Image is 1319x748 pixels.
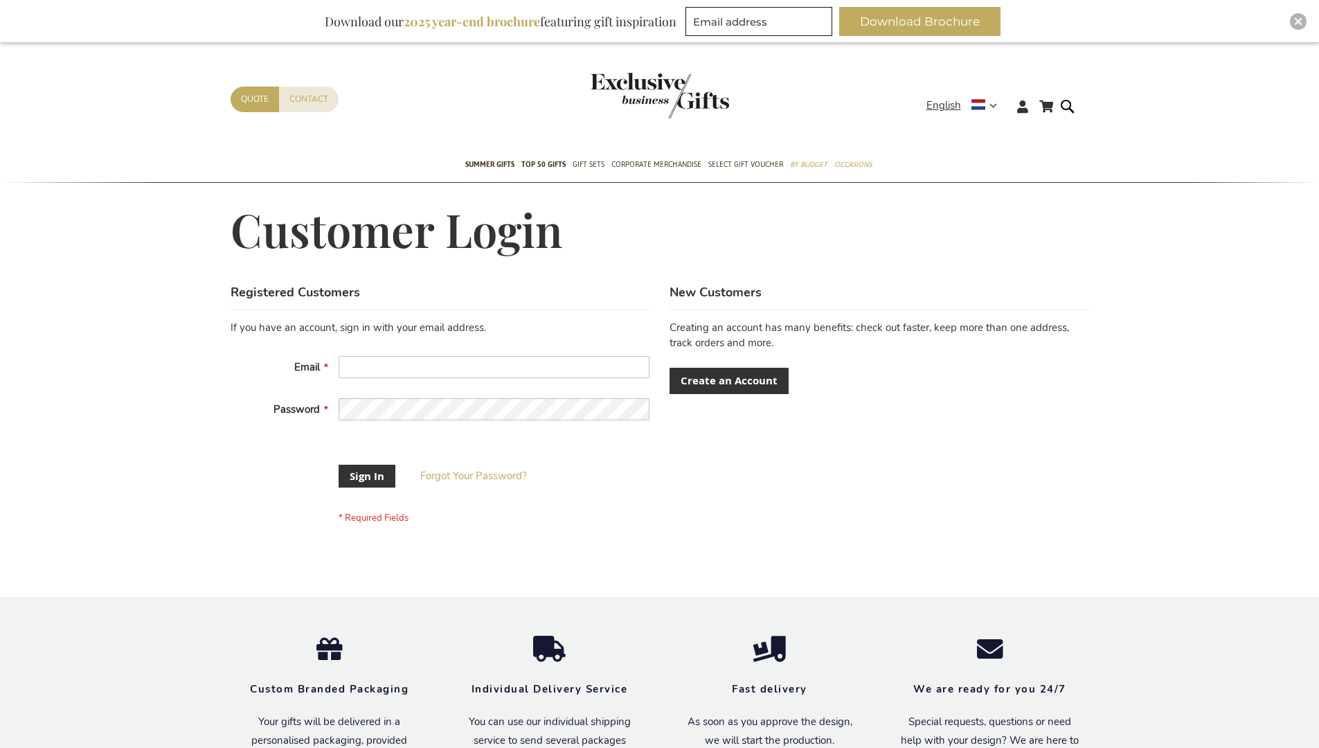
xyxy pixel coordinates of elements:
[685,7,832,36] input: Email address
[926,98,961,114] span: English
[318,7,683,36] div: Download our featuring gift inspiration
[231,87,279,112] a: Quote
[465,157,514,172] span: Summer Gifts
[231,321,649,335] div: If you have an account, sign in with your email address.
[611,148,701,183] a: Corporate Merchandise
[913,682,1066,696] strong: We are ready for you 24/7
[1290,13,1307,30] div: Close
[404,13,540,30] b: 2025 year-end brochure
[611,157,701,172] span: Corporate Merchandise
[339,465,395,488] button: Sign In
[279,87,339,112] a: Contact
[250,682,409,696] strong: Custom Branded Packaging
[790,157,827,172] span: By Budget
[670,321,1088,350] p: Creating an account has many benefits: check out faster, keep more than one address, track orders...
[591,73,660,118] a: store logo
[339,356,649,378] input: Email
[350,469,384,483] span: Sign In
[472,682,628,696] strong: Individual Delivery Service
[834,148,872,183] a: Occasions
[670,368,789,393] a: Create an Account
[839,7,1001,36] button: Download Brochure
[790,148,827,183] a: By Budget
[681,373,778,388] span: Create an Account
[420,469,527,483] a: Forgot Your Password?
[708,148,783,183] a: Select Gift Voucher
[573,148,604,183] a: Gift Sets
[465,148,514,183] a: Summer Gifts
[591,73,729,118] img: Exclusive Business gifts logo
[1294,17,1302,26] img: Close
[685,7,836,40] form: marketing offers and promotions
[834,157,872,172] span: Occasions
[732,682,807,696] strong: Fast delivery
[294,360,320,374] span: Email
[231,284,360,301] strong: Registered Customers
[521,157,566,172] span: TOP 50 Gifts
[708,157,783,172] span: Select Gift Voucher
[573,157,604,172] span: Gift Sets
[231,199,563,259] span: Customer Login
[670,284,762,301] strong: New Customers
[521,148,566,183] a: TOP 50 Gifts
[273,402,320,416] span: Password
